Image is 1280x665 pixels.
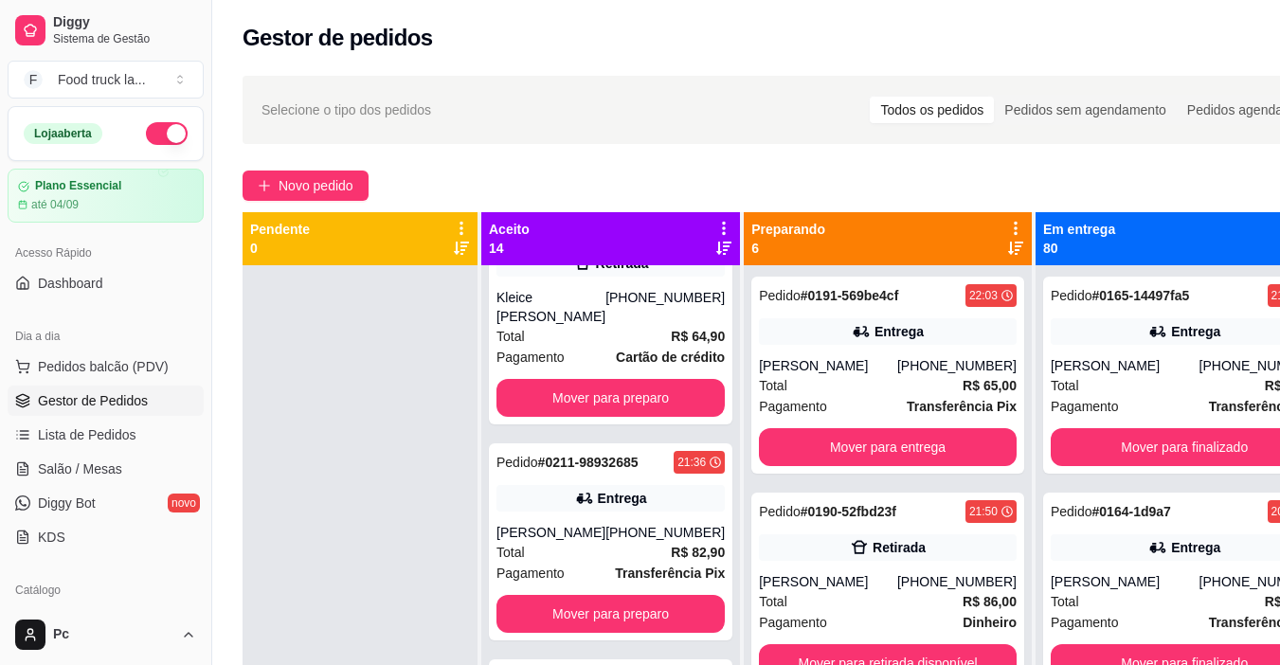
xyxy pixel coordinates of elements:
strong: R$ 82,90 [671,545,725,560]
p: Preparando [751,220,825,239]
span: Diggy Bot [38,494,96,512]
div: Todos os pedidos [870,97,994,123]
span: Pedido [496,455,538,470]
strong: Dinheiro [963,615,1017,630]
div: [PERSON_NAME] [759,356,897,375]
span: Total [1051,591,1079,612]
div: [PERSON_NAME] [759,572,897,591]
div: Entrega [1171,322,1220,341]
p: 0 [250,239,310,258]
span: Sistema de Gestão [53,31,196,46]
strong: R$ 86,00 [963,594,1017,609]
strong: Transferência Pix [615,566,725,581]
span: Pedido [1051,504,1092,519]
a: Dashboard [8,268,204,298]
article: Plano Essencial [35,179,121,193]
div: [PHONE_NUMBER] [605,288,725,326]
div: [PHONE_NUMBER] [897,572,1017,591]
span: Pedidos balcão (PDV) [38,357,169,376]
a: KDS [8,522,204,552]
span: Total [1051,375,1079,396]
button: Pc [8,612,204,657]
div: Acesso Rápido [8,238,204,268]
span: Salão / Mesas [38,459,122,478]
button: Mover para entrega [759,428,1017,466]
button: Alterar Status [146,122,188,145]
div: [PHONE_NUMBER] [897,356,1017,375]
div: 22:03 [969,288,998,303]
span: Pagamento [496,563,565,584]
article: até 04/09 [31,197,79,212]
span: Lista de Pedidos [38,425,136,444]
span: Novo pedido [279,175,353,196]
div: Pedidos sem agendamento [994,97,1176,123]
span: Diggy [53,14,196,31]
strong: # 0211-98932685 [538,455,639,470]
div: 21:50 [969,504,998,519]
span: Total [759,591,787,612]
a: Lista de Pedidos [8,420,204,450]
a: Plano Essencialaté 04/09 [8,169,204,223]
strong: R$ 64,90 [671,329,725,344]
span: Pc [53,626,173,643]
span: Pagamento [759,396,827,417]
div: [PERSON_NAME] [1051,572,1199,591]
div: Entrega [874,322,924,341]
span: Total [496,326,525,347]
p: Em entrega [1043,220,1115,239]
span: F [24,70,43,89]
p: 80 [1043,239,1115,258]
div: Entrega [598,489,647,508]
div: Loja aberta [24,123,102,144]
span: plus [258,179,271,192]
span: Total [759,375,787,396]
div: [PERSON_NAME] [1051,356,1199,375]
p: Pendente [250,220,310,239]
div: [PHONE_NUMBER] [605,523,725,542]
strong: R$ 65,00 [963,378,1017,393]
strong: Cartão de crédito [616,350,725,365]
h2: Gestor de pedidos [243,23,433,53]
button: Mover para preparo [496,379,725,417]
span: Dashboard [38,274,103,293]
span: Pedido [759,288,801,303]
strong: Transferência Pix [907,399,1017,414]
p: Aceito [489,220,530,239]
strong: # 0190-52fbd23f [801,504,896,519]
div: Catálogo [8,575,204,605]
a: Gestor de Pedidos [8,386,204,416]
span: Gestor de Pedidos [38,391,148,410]
button: Select a team [8,61,204,99]
span: Pagamento [759,612,827,633]
button: Novo pedido [243,171,369,201]
a: DiggySistema de Gestão [8,8,204,53]
span: Pagamento [496,347,565,368]
div: [PERSON_NAME] [496,523,605,542]
a: Diggy Botnovo [8,488,204,518]
div: Kleice [PERSON_NAME] [496,288,605,326]
strong: # 0191-569be4cf [801,288,899,303]
span: KDS [38,528,65,547]
span: Pagamento [1051,396,1119,417]
div: Food truck la ... [58,70,146,89]
span: Pagamento [1051,612,1119,633]
div: 21:36 [677,455,706,470]
span: Total [496,542,525,563]
a: Salão / Mesas [8,454,204,484]
button: Pedidos balcão (PDV) [8,351,204,382]
div: Entrega [1171,538,1220,557]
p: 14 [489,239,530,258]
strong: # 0165-14497fa5 [1092,288,1190,303]
span: Pedido [1051,288,1092,303]
div: Dia a dia [8,321,204,351]
strong: # 0164-1d9a7 [1092,504,1171,519]
button: Mover para preparo [496,595,725,633]
span: Selecione o tipo dos pedidos [261,99,431,120]
p: 6 [751,239,825,258]
div: Retirada [873,538,926,557]
span: Pedido [759,504,801,519]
